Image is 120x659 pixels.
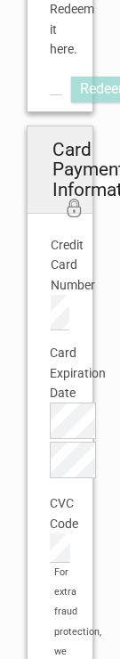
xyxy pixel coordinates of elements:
[50,343,70,403] label: Card Expiration Date
[51,235,69,295] label: Credit Card Number
[28,126,92,214] h2: Card Payment Information
[65,199,84,221] i: 256bit encryption
[50,493,70,533] label: CVC Code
